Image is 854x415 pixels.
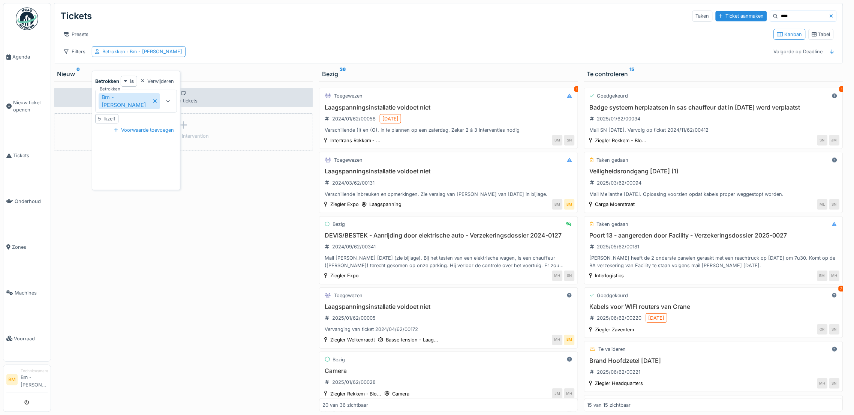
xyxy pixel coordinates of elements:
[6,374,18,385] li: BM
[21,368,48,391] li: Bm - [PERSON_NAME]
[770,46,826,57] div: Volgorde op Deadline
[564,199,575,210] div: BM
[15,198,48,205] span: Onderhoud
[125,49,182,54] span: : Bm - [PERSON_NAME]
[812,31,830,38] div: Tabel
[13,152,48,159] span: Tickets
[595,326,634,333] div: Ziegler Zaventem
[322,254,575,269] div: Mail [PERSON_NAME] [DATE] (zie bijlage). Bij het testen van een elektrische wagen, is een chauffe...
[587,232,840,239] h3: Poort 13 - aangereden door Facility - Verzekeringsdossier 2025-0027
[370,201,402,208] div: Laagspanning
[332,115,376,122] div: 2024/01/62/00058
[393,390,410,397] div: Camera
[322,401,368,409] div: 20 van 36 zichtbaar
[334,156,363,164] div: Toegewezen
[587,69,840,78] div: Te controleren
[597,179,642,186] div: 2025/03/62/00094
[552,335,563,345] div: MH
[597,243,640,250] div: 2025/05/62/00181
[595,137,647,144] div: Ziegler Rekkem - Blo...
[817,199,828,210] div: ML
[12,244,48,251] span: Zones
[596,156,628,164] div: Taken gedaan
[60,6,92,26] div: Tickets
[104,115,116,122] div: Ikzelf
[21,368,48,374] div: Technicusmanager
[334,92,363,99] div: Toegewezen
[332,179,375,186] div: 2024/03/62/00131
[386,336,439,343] div: Basse tension - Laag...
[692,11,713,21] div: Taken
[630,69,635,78] sup: 15
[15,289,48,296] span: Machines
[322,326,575,333] div: Vervanging van ticket 2024/04/62/00172
[552,199,563,210] div: BM
[817,135,828,146] div: SN
[382,115,399,122] div: [DATE]
[322,168,575,175] h3: Laagspanningsinstallatie voldoet niet
[57,69,310,78] div: Nieuw
[829,271,840,281] div: MH
[587,191,840,198] div: Mail Melianthe [DATE]. Oplossing voorzien opdat kabels proper weggestopt worden.
[817,378,828,389] div: MH
[333,356,345,363] div: Bezig
[574,86,580,92] div: 1
[597,292,628,299] div: Goedgekeurd
[138,76,177,86] div: Verwijderen
[587,168,840,175] h3: Veiligheidsrondgang [DATE] (1)
[334,292,363,299] div: Toegewezen
[597,92,628,99] div: Goedgekeurd
[12,53,48,60] span: Agenda
[76,69,80,78] sup: 0
[597,115,641,122] div: 2025/01/62/00034
[333,221,345,228] div: Bezig
[330,390,382,397] div: Ziegler Rekkem - Blo...
[564,271,575,281] div: SN
[597,368,641,376] div: 2025/06/62/00221
[595,272,624,279] div: Interlogistics
[598,346,626,353] div: Te valideren
[597,314,642,322] div: 2025/06/62/00220
[649,314,665,322] div: [DATE]
[564,135,575,146] div: SN
[54,88,313,107] div: Geen tickets
[829,135,840,146] div: JM
[322,232,575,239] h3: DEVIS/BESTEK - Aanrijding door elektrische auto - Verzekeringsdossier 2024-0127
[587,303,840,310] h3: Kabels voor WIFI routers van Crane
[829,199,840,210] div: SN
[322,367,575,374] h3: Camera
[587,401,631,409] div: 15 van 15 zichtbaar
[587,126,840,134] div: Mail SN [DATE]. Vervolg op ticket 2024/11/62/00412
[322,126,575,134] div: Verschillende (I) en (O). In te plannen op een zaterdag. Zeker 2 à 3 interventies nodig
[332,379,376,386] div: 2025/01/62/00028
[60,29,92,40] div: Presets
[322,69,575,78] div: Bezig
[839,286,845,292] div: 2
[98,86,122,92] label: Betrokken
[330,336,375,343] div: Ziegler Welkenraedt
[322,303,575,310] h3: Laagspanningsinstallatie voldoet niet
[829,324,840,335] div: SN
[95,78,119,85] strong: Betrokken
[330,201,359,208] div: Ziegler Expo
[817,324,828,335] div: OR
[332,243,376,250] div: 2024/09/62/00341
[564,335,575,345] div: BM
[111,125,177,135] div: Voorwaarde toevoegen
[716,11,767,21] div: Ticket aanmaken
[322,104,575,111] h3: Laagspanningsinstallatie voldoet niet
[829,378,840,389] div: SN
[99,93,160,109] div: Bm - [PERSON_NAME]
[564,388,575,399] div: MH
[330,137,381,144] div: Intertrans Rekkem - ...
[60,46,89,57] div: Filters
[16,8,38,30] img: Badge_color-CXgf-gQk.svg
[839,86,845,92] div: 1
[158,132,209,140] div: Créer une intervention
[596,221,628,228] div: Taken gedaan
[552,388,563,399] div: JM
[102,48,182,55] div: Betrokken
[777,31,802,38] div: Kanban
[587,254,840,269] div: [PERSON_NAME] heeft de 2 onderste panelen geraakt met een reachtruck op [DATE] om 7u30. Komt op d...
[330,272,359,279] div: Ziegler Expo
